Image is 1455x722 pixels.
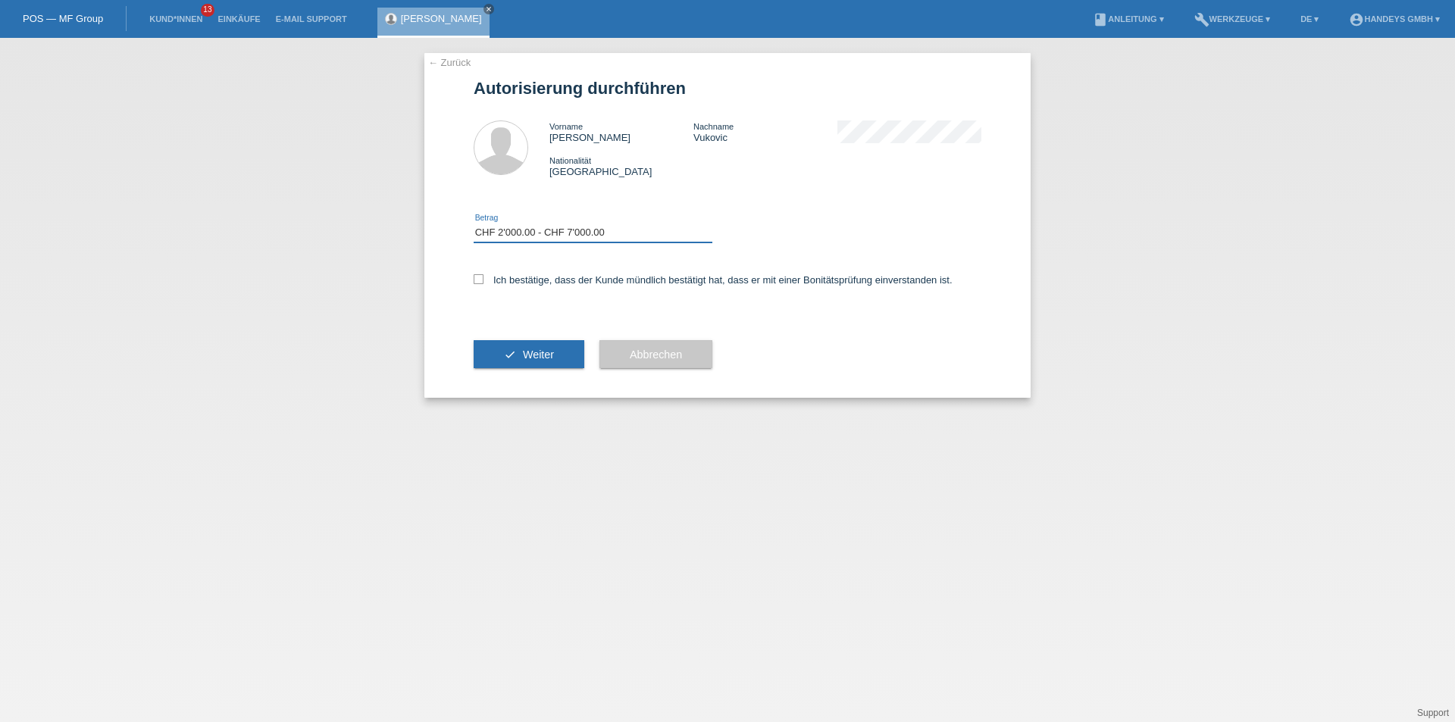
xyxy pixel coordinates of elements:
[549,156,591,165] span: Nationalität
[401,13,482,24] a: [PERSON_NAME]
[474,79,981,98] h1: Autorisierung durchführen
[23,13,103,24] a: POS — MF Group
[268,14,355,23] a: E-Mail Support
[483,4,494,14] a: close
[474,274,953,286] label: Ich bestätige, dass der Kunde mündlich bestätigt hat, dass er mit einer Bonitätsprüfung einversta...
[474,340,584,369] button: check Weiter
[142,14,210,23] a: Kund*innen
[1093,12,1108,27] i: book
[523,348,554,361] span: Weiter
[1194,12,1209,27] i: build
[1085,14,1171,23] a: bookAnleitung ▾
[1293,14,1326,23] a: DE ▾
[1187,14,1278,23] a: buildWerkzeuge ▾
[1341,14,1447,23] a: account_circleHandeys GmbH ▾
[549,155,693,177] div: [GEOGRAPHIC_DATA]
[1349,12,1364,27] i: account_circle
[201,4,214,17] span: 13
[693,122,734,131] span: Nachname
[210,14,268,23] a: Einkäufe
[1417,708,1449,718] a: Support
[428,57,471,68] a: ← Zurück
[599,340,712,369] button: Abbrechen
[693,120,837,143] div: Vukovic
[504,348,516,361] i: check
[549,120,693,143] div: [PERSON_NAME]
[549,122,583,131] span: Vorname
[485,5,493,13] i: close
[630,348,682,361] span: Abbrechen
